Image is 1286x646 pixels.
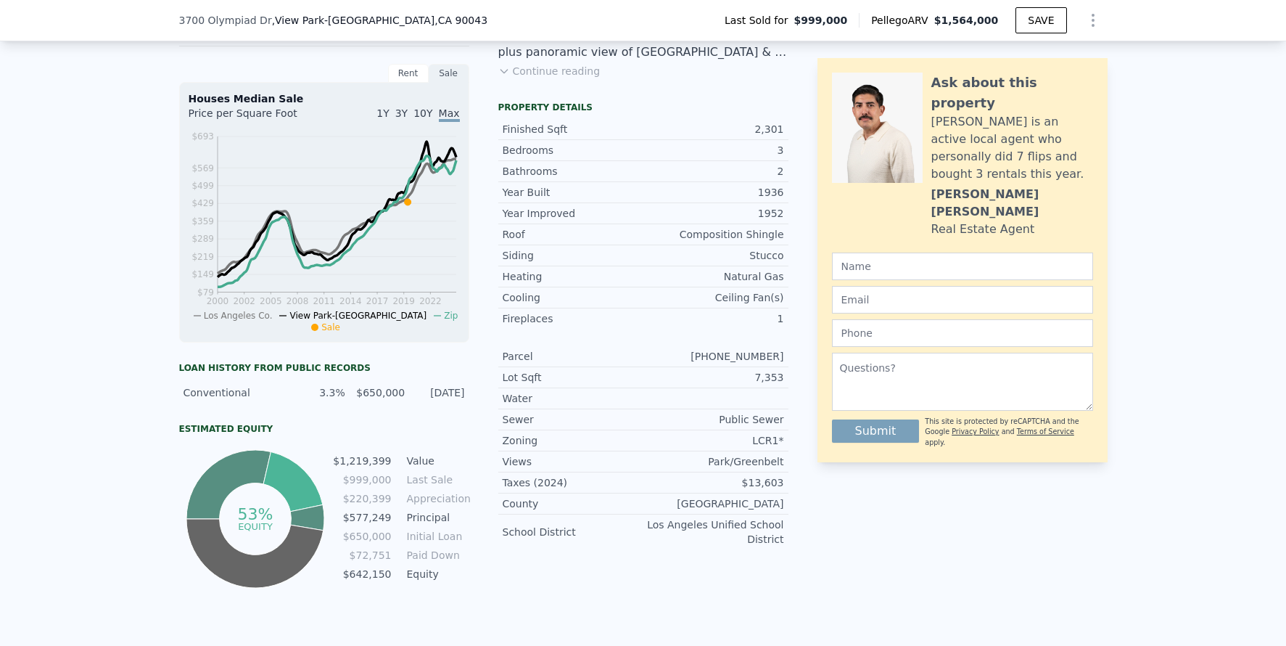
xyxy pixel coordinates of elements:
[643,206,784,221] div: 1952
[643,311,784,326] div: 1
[184,385,286,400] div: Conventional
[179,362,469,374] div: Loan history from public records
[503,391,643,406] div: Water
[332,472,392,488] td: $999,000
[503,496,643,511] div: County
[191,269,214,279] tspan: $149
[197,287,214,298] tspan: $79
[413,107,432,119] span: 10Y
[404,510,469,526] td: Principal
[404,453,469,469] td: Value
[931,73,1093,113] div: Ask about this property
[313,296,335,306] tspan: 2011
[404,528,469,544] td: Initial Loan
[272,13,487,28] span: , View Park-[GEOGRAPHIC_DATA]
[191,198,214,208] tspan: $429
[643,248,784,263] div: Stucco
[444,311,458,321] span: Zip
[643,370,784,385] div: 7,353
[871,13,934,28] span: Pellego ARV
[503,290,643,305] div: Cooling
[286,296,308,306] tspan: 2008
[925,417,1092,448] div: This site is protected by reCAPTCHA and the Google and apply.
[366,296,388,306] tspan: 2017
[503,185,643,200] div: Year Built
[503,454,643,469] div: Views
[643,164,784,179] div: 2
[189,91,460,106] div: Houses Median Sale
[503,164,643,179] div: Bathrooms
[191,234,214,244] tspan: $289
[1079,6,1108,35] button: Show Options
[725,13,794,28] span: Last Sold for
[388,64,429,83] div: Rent
[503,370,643,385] div: Lot Sqft
[643,518,784,547] div: Los Angeles Unified School District
[191,181,214,191] tspan: $499
[832,253,1093,280] input: Name
[643,475,784,490] div: $13,603
[404,472,469,488] td: Last Sale
[934,15,999,26] span: $1,564,000
[179,13,272,28] span: 3700 Olympiad Dr
[643,143,784,158] div: 3
[503,475,643,490] div: Taxes (2024)
[643,227,784,242] div: Composition Shingle
[191,163,214,173] tspan: $569
[206,296,228,306] tspan: 2000
[321,322,340,332] span: Sale
[392,296,415,306] tspan: 2019
[503,269,643,284] div: Heating
[952,428,999,436] a: Privacy Policy
[332,510,392,526] td: $577,249
[931,186,1093,221] div: [PERSON_NAME] [PERSON_NAME]
[1015,7,1066,33] button: SAVE
[434,15,487,26] span: , CA 90043
[503,433,643,448] div: Zoning
[413,385,464,400] div: [DATE]
[643,433,784,448] div: LCR1*
[503,143,643,158] div: Bedrooms
[643,290,784,305] div: Ceiling Fan(s)
[503,206,643,221] div: Year Improved
[503,311,643,326] div: Fireplaces
[404,491,469,507] td: Appreciation
[419,296,442,306] tspan: 2022
[332,491,392,507] td: $220,399
[643,185,784,200] div: 1936
[439,107,460,122] span: Max
[189,106,324,129] div: Price per Square Foot
[931,221,1035,238] div: Real Estate Agent
[832,319,1093,347] input: Phone
[332,566,392,582] td: $642,150
[354,385,405,400] div: $650,000
[179,423,469,435] div: Estimated Equity
[931,113,1093,183] div: [PERSON_NAME] is an active local agent who personally did 7 flips and bought 3 rentals this year.
[832,420,920,443] button: Submit
[503,248,643,263] div: Siding
[191,131,214,142] tspan: $693
[643,349,784,364] div: [PHONE_NUMBER]
[233,296,255,306] tspan: 2002
[643,496,784,511] div: [GEOGRAPHIC_DATA]
[643,412,784,427] div: Public Sewer
[404,547,469,563] td: Paid Down
[503,349,643,364] div: Parcel
[239,520,273,531] tspan: equity
[404,566,469,582] td: Equity
[376,107,389,119] span: 1Y
[832,286,1093,314] input: Email
[794,13,848,28] span: $999,000
[503,122,643,136] div: Finished Sqft
[260,296,282,306] tspan: 2005
[503,525,643,539] div: School District
[503,227,643,242] div: Roof
[643,269,784,284] div: Natural Gas
[238,505,273,523] tspan: 53%
[191,252,214,262] tspan: $219
[339,296,362,306] tspan: 2014
[498,64,601,78] button: Continue reading
[332,528,392,544] td: $650,000
[289,311,426,321] span: View Park-[GEOGRAPHIC_DATA]
[503,412,643,427] div: Sewer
